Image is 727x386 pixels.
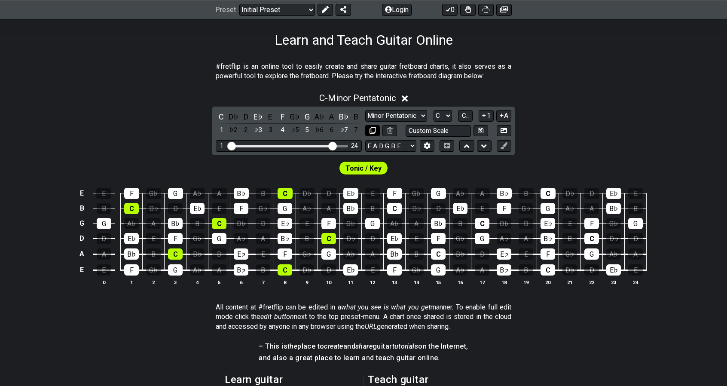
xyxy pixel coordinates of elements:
[343,233,358,244] div: D♭
[234,203,248,214] div: F
[216,303,511,331] p: All content at #fretflip can be edited in a manner. To enable full edit mode click the next to th...
[541,218,555,229] div: E♭
[190,233,205,244] div: G♭
[559,278,581,287] th: 21
[584,188,599,199] div: D
[387,248,402,260] div: B♭
[478,3,494,15] button: Print
[434,110,452,122] select: Tonic/Root
[326,111,337,123] div: toggle pitch class
[77,231,87,246] td: D
[168,248,183,260] div: C
[321,248,336,260] div: G
[496,110,511,122] button: A
[212,203,226,214] div: E
[365,125,380,137] button: Copy
[299,218,314,229] div: E
[462,112,469,119] span: C..
[278,233,292,244] div: B♭
[584,218,599,229] div: F
[341,303,431,311] em: what you see is what you get
[562,248,577,260] div: G♭
[368,375,502,384] h2: Teach guitar
[190,188,205,199] div: A♭
[541,248,555,260] div: F
[628,233,643,244] div: D
[387,203,402,214] div: C
[190,264,205,276] div: A♭
[387,233,402,244] div: E♭
[225,375,359,384] h2: Learn guitar
[143,278,165,287] th: 2
[409,248,424,260] div: B
[497,140,511,152] button: First click edit preset to enable marker editing
[343,218,358,229] div: G♭
[365,188,380,199] div: E
[365,233,380,244] div: D
[479,110,493,122] button: 1
[299,233,314,244] div: B
[278,264,292,276] div: C
[628,248,643,260] div: A
[234,218,248,229] div: D♭
[319,93,396,103] span: C - Minor Pentatonic
[265,124,276,136] div: toggle scale degree
[220,142,223,150] div: 1
[146,233,161,244] div: E
[453,233,467,244] div: G♭
[124,218,139,229] div: A♭
[259,342,468,351] h4: – This is place to and guitar on the Internet,
[497,203,511,214] div: F
[259,353,468,363] h4: and also a great place to learn and teach guitar online.
[519,264,533,276] div: B
[471,278,493,287] th: 17
[628,264,643,276] div: E
[165,278,186,287] th: 3
[365,218,380,229] div: G
[97,248,111,260] div: A
[355,342,373,350] em: share
[343,188,358,199] div: E♭
[289,124,300,136] div: toggle scale degree
[449,278,471,287] th: 16
[497,233,511,244] div: A♭
[562,218,577,229] div: E
[625,278,647,287] th: 24
[628,188,643,199] div: E
[77,186,87,201] td: E
[168,233,183,244] div: F
[406,278,428,287] th: 14
[537,278,559,287] th: 20
[190,248,205,260] div: D♭
[302,124,313,136] div: toggle scale degree
[343,248,358,260] div: A♭
[212,188,227,199] div: A
[278,188,293,199] div: C
[459,140,474,152] button: Move up
[497,264,511,276] div: B♭
[216,140,362,152] div: Visible fret range
[519,203,533,214] div: G♭
[440,140,454,152] button: Toggle horizontal chord view
[186,278,208,287] th: 4
[475,188,490,199] div: A
[460,3,476,15] button: Toggle Dexterity for all fretkits
[296,278,318,287] th: 9
[475,264,489,276] div: A
[606,248,621,260] div: A♭
[497,188,512,199] div: B♭
[497,125,511,137] button: Create Image
[256,218,270,229] div: D
[431,188,446,199] div: G
[387,188,402,199] div: F
[409,264,424,276] div: G♭
[230,278,252,287] th: 6
[321,203,336,214] div: A
[365,264,380,276] div: E
[409,233,424,244] div: E
[168,218,183,229] div: B♭
[302,111,313,123] div: toggle pitch class
[314,124,325,136] div: toggle scale degree
[278,203,292,214] div: G
[477,140,492,152] button: Move down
